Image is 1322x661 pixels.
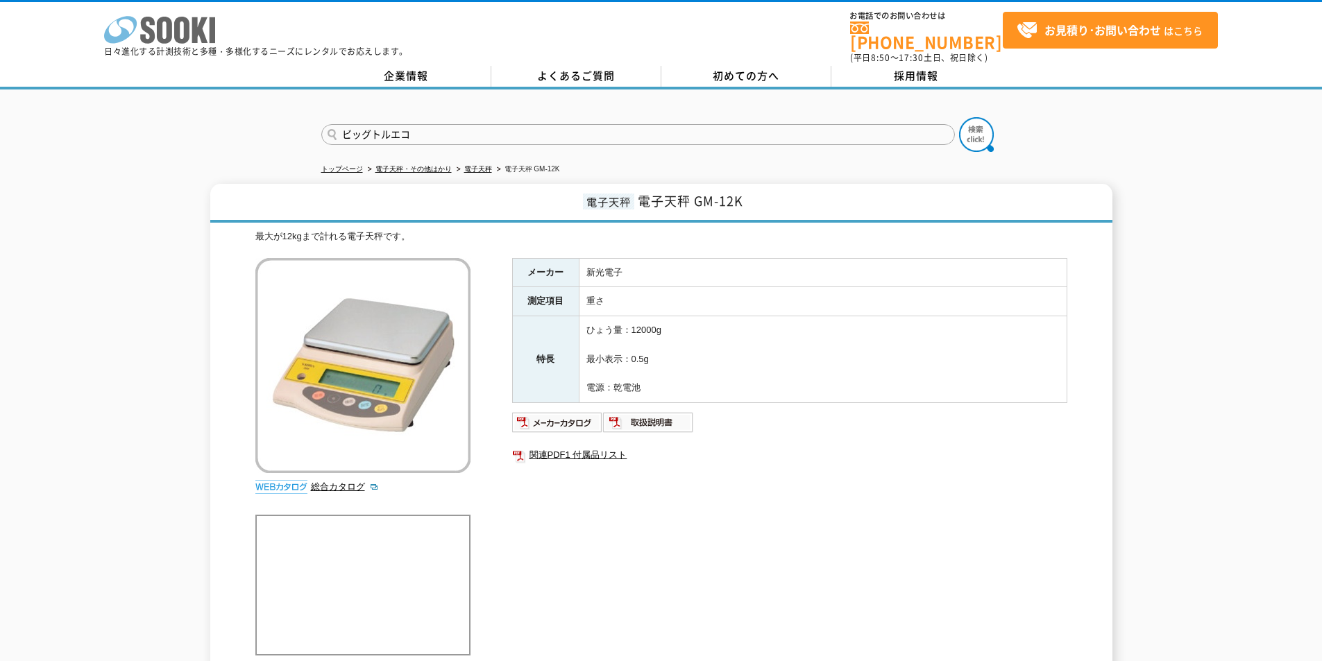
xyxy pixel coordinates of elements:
[375,165,452,173] a: 電子天秤・その他はかり
[104,47,408,55] p: 日々進化する計測技術と多種・多様化するニーズにレンタルでお応えします。
[255,480,307,494] img: webカタログ
[494,162,560,177] li: 電子天秤 GM-12K
[850,51,988,64] span: (平日 ～ 土日、祝日除く)
[512,287,579,316] th: 測定項目
[491,66,661,87] a: よくあるご質問
[255,230,1067,244] div: 最大が12kgまで計れる電子天秤です。
[579,287,1067,316] td: 重さ
[959,117,994,152] img: btn_search.png
[321,66,491,87] a: 企業情報
[512,420,603,431] a: メーカーカタログ
[464,165,492,173] a: 電子天秤
[583,194,634,209] span: 電子天秤
[512,446,1067,464] a: 関連PDF1 付属品リスト
[512,316,579,403] th: 特長
[1017,20,1203,41] span: はこちら
[603,411,694,433] img: 取扱説明書
[255,258,471,473] img: 電子天秤 GM-12K
[512,411,603,433] img: メーカーカタログ
[713,68,779,83] span: 初めての方へ
[850,12,1003,20] span: お電話でのお問い合わせは
[512,258,579,287] th: メーカー
[579,258,1067,287] td: 新光電子
[831,66,1001,87] a: 採用情報
[899,51,924,64] span: 17:30
[1003,12,1218,49] a: お見積り･お問い合わせはこちら
[603,420,694,431] a: 取扱説明書
[661,66,831,87] a: 初めての方へ
[321,165,363,173] a: トップページ
[311,481,379,492] a: 総合カタログ
[638,191,743,210] span: 電子天秤 GM-12K
[1044,22,1161,38] strong: お見積り･お問い合わせ
[850,22,1003,50] a: [PHONE_NUMBER]
[579,316,1067,403] td: ひょう量：12000g 最小表示：0.5g 電源：乾電池
[321,124,955,145] input: 商品名、型式、NETIS番号を入力してください
[871,51,890,64] span: 8:50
